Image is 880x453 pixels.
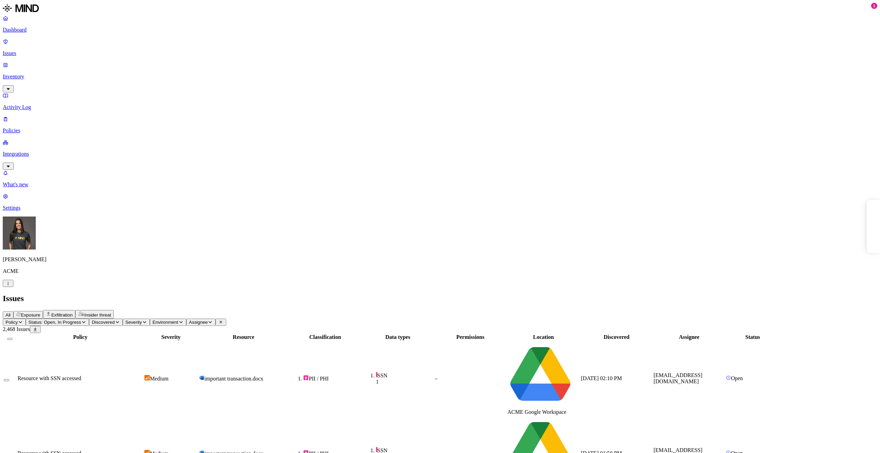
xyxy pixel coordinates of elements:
[3,38,877,56] a: Issues
[3,116,877,134] a: Policies
[3,15,877,33] a: Dashboard
[144,375,150,380] img: severity-medium.svg
[362,334,433,340] div: Data types
[4,379,9,381] button: Select row
[376,447,377,452] img: pii-line.svg
[376,372,377,377] img: pii-line.svg
[376,379,433,385] div: 1
[3,27,877,33] p: Dashboard
[199,334,288,340] div: Resource
[3,50,877,56] p: Issues
[726,334,779,340] div: Status
[21,312,40,318] span: Exposure
[92,320,115,325] span: Discovered
[153,320,178,325] span: Environment
[731,375,743,381] span: Open
[3,3,39,14] img: MIND
[3,151,877,157] p: Integrations
[144,334,198,340] div: Severity
[3,181,877,188] p: What's new
[3,3,877,15] a: MIND
[507,342,573,408] img: google-drive.svg
[507,334,580,340] div: Location
[3,104,877,110] p: Activity Log
[3,205,877,211] p: Settings
[5,320,18,325] span: Policy
[189,320,208,325] span: Assignee
[3,268,877,274] p: ACME
[18,375,81,381] span: Resource with SSN accessed
[507,409,566,415] span: ACME Google Workspace
[3,128,877,134] p: Policies
[199,375,205,380] img: microsoft-word.svg
[376,372,433,379] div: SSN
[3,326,30,332] span: 2,468 Issues
[435,334,506,340] div: Permissions
[29,320,81,325] span: Status: Open, In Progress
[581,375,622,381] span: [DATE] 02:10 PM
[303,375,361,382] div: PII / PHI
[84,312,111,318] span: Insider threat
[871,3,877,9] div: 1
[3,139,877,169] a: Integrations
[3,294,877,303] h2: Issues
[726,375,731,380] img: status-open.svg
[3,74,877,80] p: Inventory
[303,375,309,380] img: pii.svg
[435,375,438,381] span: –
[205,376,264,382] span: important transaction.docx
[3,193,877,211] a: Settings
[581,334,652,340] div: Discovered
[125,320,142,325] span: Severity
[653,334,725,340] div: Assignee
[18,334,143,340] div: Policy
[5,312,11,318] span: All
[51,312,73,318] span: Exfiltration
[7,338,13,340] button: Select all
[3,170,877,188] a: What's new
[3,217,36,250] img: Gal Cohen
[653,372,702,384] span: [EMAIL_ADDRESS][DOMAIN_NAME]
[3,92,877,110] a: Activity Log
[289,334,361,340] div: Classification
[3,62,877,91] a: Inventory
[150,376,168,382] span: Medium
